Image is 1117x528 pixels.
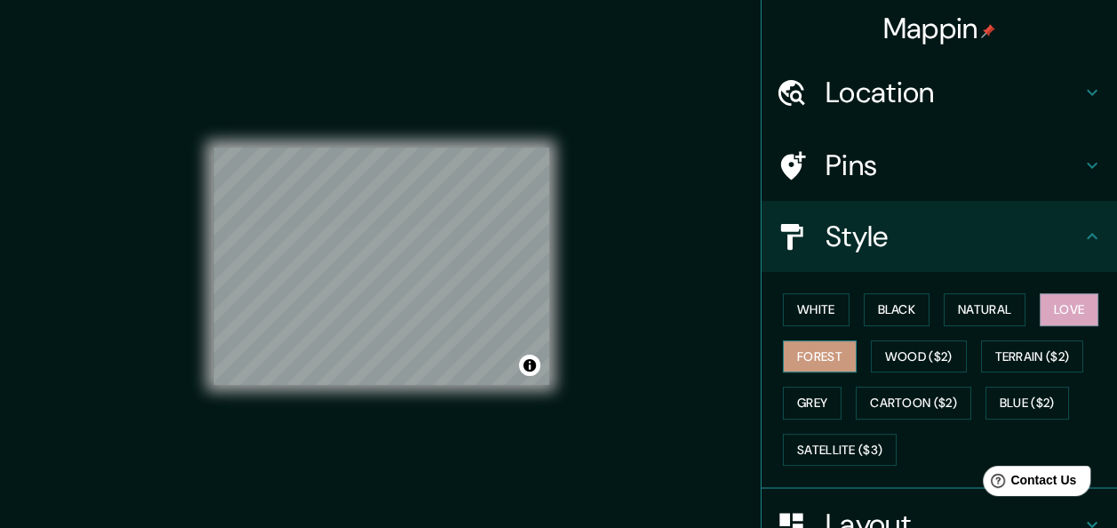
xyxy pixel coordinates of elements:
[864,293,930,326] button: Black
[981,340,1084,373] button: Terrain ($2)
[826,219,1081,254] h4: Style
[1040,293,1098,326] button: Love
[213,148,549,385] canvas: Map
[762,201,1117,272] div: Style
[985,387,1069,420] button: Blue ($2)
[783,434,897,467] button: Satellite ($3)
[826,75,1081,110] h4: Location
[883,11,996,46] h4: Mappin
[783,387,842,420] button: Grey
[783,340,857,373] button: Forest
[762,57,1117,128] div: Location
[762,130,1117,201] div: Pins
[871,340,967,373] button: Wood ($2)
[783,293,850,326] button: White
[959,459,1097,508] iframe: Help widget launcher
[856,387,971,420] button: Cartoon ($2)
[826,148,1081,183] h4: Pins
[981,24,995,38] img: pin-icon.png
[519,355,540,376] button: Toggle attribution
[944,293,1025,326] button: Natural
